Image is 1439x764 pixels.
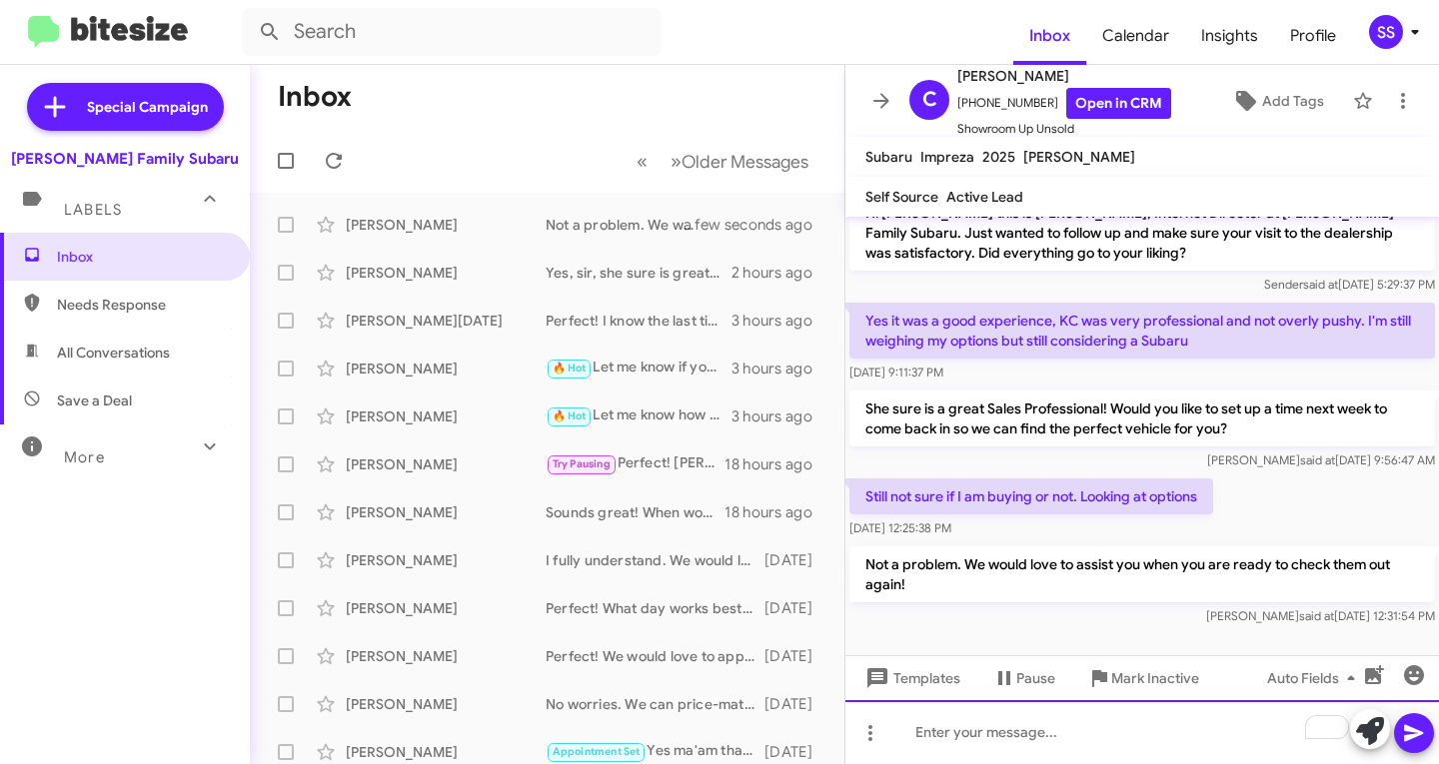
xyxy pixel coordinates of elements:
[1369,15,1403,49] div: SS
[625,141,660,182] button: Previous
[1013,7,1086,65] a: Inbox
[709,215,828,235] div: a few seconds ago
[242,8,662,56] input: Search
[346,742,546,762] div: [PERSON_NAME]
[920,148,974,166] span: Impreza
[546,357,731,380] div: Let me know if you would liek to set up some time for us to appraise your vehicle.
[27,83,224,131] a: Special Campaign
[865,148,912,166] span: Subaru
[845,700,1439,764] div: To enrich screen reader interactions, please activate Accessibility in Grammarly extension settings
[1185,7,1274,65] a: Insights
[1303,277,1338,292] span: said at
[1207,452,1435,467] span: [PERSON_NAME] [DATE] 9:56:47 AM
[346,454,546,474] div: [PERSON_NAME]
[57,295,227,315] span: Needs Response
[724,454,828,474] div: 18 hours ago
[553,362,587,375] span: 🔥 Hot
[346,311,546,331] div: [PERSON_NAME][DATE]
[1274,7,1352,65] a: Profile
[1267,660,1363,696] span: Auto Fields
[546,694,764,714] div: No worries. We can price-match that vehicle for you. What time works best for you to come in?
[546,452,724,475] div: Perfect! [PERSON_NAME] is ready to assist you in getting into that New Outback! We have great dea...
[957,64,1171,88] span: [PERSON_NAME]
[346,646,546,666] div: [PERSON_NAME]
[922,84,937,116] span: C
[1262,83,1324,119] span: Add Tags
[849,478,1213,514] p: Still not sure if I am buying or not. Looking at options
[553,409,587,422] span: 🔥 Hot
[346,550,546,570] div: [PERSON_NAME]
[849,520,951,535] span: [DATE] 12:25:38 PM
[731,263,828,283] div: 2 hours ago
[346,406,546,426] div: [PERSON_NAME]
[731,359,828,379] div: 3 hours ago
[731,406,828,426] div: 3 hours ago
[865,188,938,206] span: Self Source
[346,598,546,618] div: [PERSON_NAME]
[957,119,1171,139] span: Showroom Up Unsold
[1023,148,1135,166] span: [PERSON_NAME]
[731,311,828,331] div: 3 hours ago
[57,390,132,410] span: Save a Deal
[946,188,1023,206] span: Active Lead
[1300,452,1335,467] span: said at
[1264,277,1435,292] span: Sender [DATE] 5:29:37 PM
[57,343,170,363] span: All Conversations
[346,359,546,379] div: [PERSON_NAME]
[626,141,820,182] nav: Page navigation example
[976,660,1071,696] button: Pause
[671,149,682,174] span: »
[1299,608,1334,623] span: said at
[849,303,1435,359] p: Yes it was a good experience, KC was very professional and not overly pushy. I'm still weighing m...
[637,149,648,174] span: «
[1206,608,1435,623] span: [PERSON_NAME] [DATE] 12:31:54 PM
[845,660,976,696] button: Templates
[982,148,1015,166] span: 2025
[861,660,960,696] span: Templates
[553,745,641,758] span: Appointment Set
[11,149,239,169] div: [PERSON_NAME] Family Subaru
[1352,15,1417,49] button: SS
[64,201,122,219] span: Labels
[64,448,105,466] span: More
[849,390,1435,446] p: She sure is a great Sales Professional! Would you like to set up a time next week to come back in...
[682,151,808,173] span: Older Messages
[346,215,546,235] div: [PERSON_NAME]
[764,550,828,570] div: [DATE]
[546,646,764,666] div: Perfect! We would love to appraise your v ehicle in person and give you a great offer to buy or t...
[1066,88,1171,119] a: Open in CRM
[849,195,1435,271] p: Hi [PERSON_NAME] this is [PERSON_NAME], Internet Director at [PERSON_NAME] Family Subaru. Just wa...
[546,550,764,570] div: I fully understand. We would love to assist you if you were local
[1251,660,1379,696] button: Auto Fields
[546,502,724,522] div: Sounds great! When would be a goodtime for you to come back in? Since I know we did not get to di...
[346,694,546,714] div: [PERSON_NAME]
[764,694,828,714] div: [DATE]
[1086,7,1185,65] a: Calendar
[87,97,208,117] span: Special Campaign
[764,742,828,762] div: [DATE]
[546,740,764,763] div: Yes ma'am that sounds good to me.
[659,141,820,182] button: Next
[346,502,546,522] div: [PERSON_NAME]
[957,88,1171,119] span: [PHONE_NUMBER]
[849,365,943,380] span: [DATE] 9:11:37 PM
[546,598,764,618] div: Perfect! What day works best for you to come in so we can put a number on it.
[764,646,828,666] div: [DATE]
[1210,83,1343,119] button: Add Tags
[546,215,709,235] div: Not a problem. We would love to assist you when you are ready to check them out again!
[849,546,1435,602] p: Not a problem. We would love to assist you when you are ready to check them out again!
[1071,660,1215,696] button: Mark Inactive
[1016,660,1055,696] span: Pause
[553,457,611,470] span: Try Pausing
[346,263,546,283] div: [PERSON_NAME]
[546,263,731,283] div: Yes, sir, she sure is great! Oh yes sir i was here when it was happening. We had our IT director ...
[724,502,828,522] div: 18 hours ago
[546,311,731,331] div: Perfect! I know the last time you were here you and your wife were looking at vehicles. When woul...
[546,404,731,427] div: Let me know how i can asssit you!
[764,598,828,618] div: [DATE]
[57,247,227,267] span: Inbox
